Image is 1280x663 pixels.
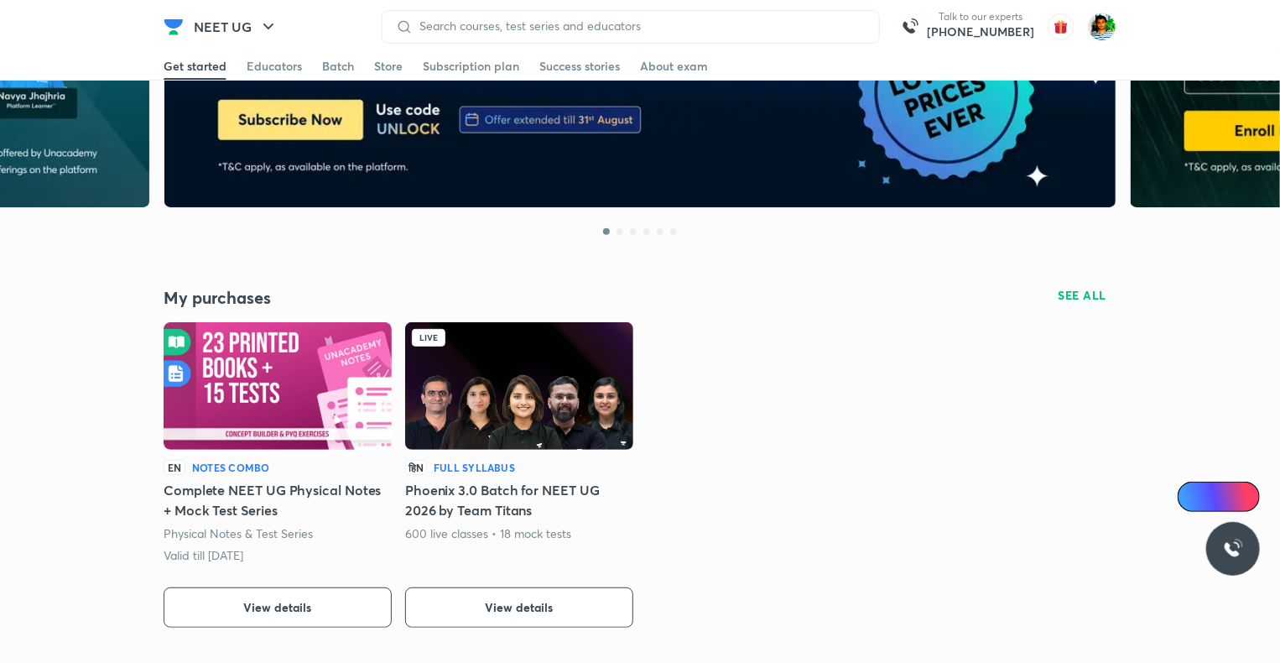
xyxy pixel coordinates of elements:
a: About exam [640,53,708,80]
a: Subscription plan [423,53,519,80]
a: [PHONE_NUMBER] [927,23,1034,40]
a: Get started [164,53,226,80]
h5: Phoenix 3.0 Batch for NEET UG 2026 by Team Titans [405,480,633,520]
div: Batch [322,58,354,75]
div: About exam [640,58,708,75]
button: NEET UG [184,10,289,44]
a: Batch [322,53,354,80]
h6: Notes Combo [192,460,270,475]
div: Subscription plan [423,58,519,75]
span: Ai Doubts [1205,490,1250,504]
div: Store [374,58,403,75]
span: View details [486,599,554,616]
div: Success stories [539,58,620,75]
img: avatar [1048,13,1074,40]
p: 600 live classes • 18 mock tests [405,525,572,542]
h5: Complete NEET UG Physical Notes + Mock Test Series [164,480,392,520]
div: Educators [247,58,302,75]
a: Store [374,53,403,80]
p: EN [164,460,185,475]
img: Batch Thumbnail [405,322,633,450]
button: SEE ALL [1048,282,1117,309]
span: View details [244,599,312,616]
p: हिN [405,460,427,475]
button: View details [164,587,392,628]
a: Ai Doubts [1178,482,1260,512]
img: Icon [1188,490,1201,504]
div: Live [412,329,445,347]
div: Get started [164,58,226,75]
span: SEE ALL [1059,290,1107,301]
button: View details [405,587,633,628]
img: Mehul Ghosh [1088,13,1116,41]
img: Company Logo [164,17,184,37]
p: Physical Notes & Test Series [164,525,314,542]
a: Educators [247,53,302,80]
img: call-us [893,10,927,44]
a: Success stories [539,53,620,80]
p: Talk to our experts [927,10,1034,23]
img: Batch Thumbnail [164,322,392,450]
img: ttu [1223,539,1243,559]
input: Search courses, test series and educators [413,19,866,33]
p: Valid till [DATE] [164,547,243,564]
h6: Full Syllabus [434,460,515,475]
h4: My purchases [164,287,640,309]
